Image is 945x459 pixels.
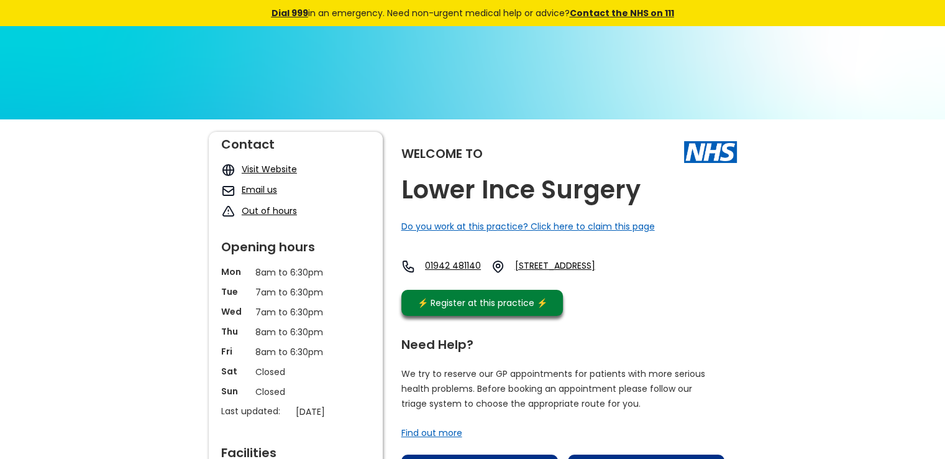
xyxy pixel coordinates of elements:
img: The NHS logo [684,141,737,162]
p: 7am to 6:30pm [255,305,336,319]
a: ⚡️ Register at this practice ⚡️ [401,290,563,316]
img: exclamation icon [221,205,235,219]
p: [DATE] [296,405,377,419]
p: We try to reserve our GP appointments for patients with more serious health problems. Before book... [401,366,706,411]
div: in an emergency. Need non-urgent medical help or advice? [187,6,759,20]
div: Opening hours [221,234,370,253]
p: Closed [255,365,336,379]
p: Sun [221,385,249,397]
p: Mon [221,266,249,278]
p: Wed [221,305,249,318]
p: 8am to 6:30pm [255,325,336,339]
p: Tue [221,285,249,298]
div: Need Help? [401,332,724,351]
p: Fri [221,345,249,358]
p: Last updated: [221,405,290,417]
p: 8am to 6:30pm [255,345,336,359]
p: Thu [221,325,249,338]
a: Contact the NHS on 111 [570,7,674,19]
a: Visit Website [242,163,297,175]
img: practice location icon [491,259,505,274]
a: Dial 999 [272,7,308,19]
img: telephone icon [401,259,416,274]
a: 01942 481140 [425,259,481,274]
div: ⚡️ Register at this practice ⚡️ [411,296,554,310]
img: mail icon [221,183,235,198]
a: Email us [242,183,277,196]
p: Sat [221,365,249,378]
div: Contact [221,132,370,151]
a: [STREET_ADDRESS] [515,259,627,274]
p: 7am to 6:30pm [255,285,336,299]
img: globe icon [221,163,235,177]
div: Facilities [221,440,370,459]
div: Welcome to [401,147,483,160]
a: Do you work at this practice? Click here to claim this page [401,220,655,233]
p: Closed [255,385,336,399]
p: 8am to 6:30pm [255,266,336,279]
a: Find out more [401,427,462,439]
h2: Lower Ince Surgery [401,176,641,204]
a: Out of hours [242,205,297,217]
